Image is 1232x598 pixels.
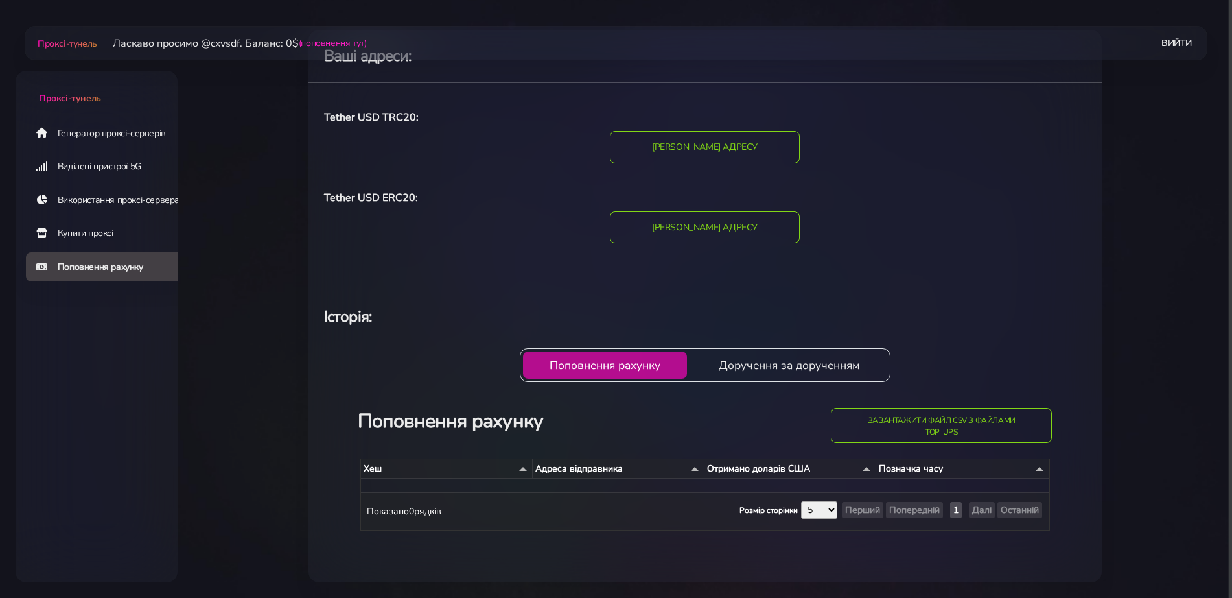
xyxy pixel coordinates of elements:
[950,502,962,518] button: Показати сторінку 1
[868,414,1016,437] font: Завантажити файл CSV з файлами top_ups
[16,71,178,105] a: Проксі-тунель
[113,36,299,51] font: Ласкаво просимо @cxvsdf. Баланс: 0$
[831,408,1052,443] button: Завантажити файл CSV з файлами top_ups
[879,462,943,475] font: Позначка часу
[845,504,880,516] font: Перший
[35,33,97,54] a: Проксі-тунель
[707,462,810,475] font: Отримано доларів США
[610,131,800,163] input: [PERSON_NAME] АДРЕСУ
[535,462,623,475] font: Адреса відправника
[739,505,798,516] font: Розмір сторінки
[364,462,382,475] font: Хеш
[969,502,995,518] button: Наступна сторінка
[719,357,860,373] font: Доручення за дорученням
[409,505,414,518] font: 0
[299,36,367,50] a: (поповнення тут)
[1001,504,1039,516] font: Останній
[358,408,544,435] font: Поповнення рахунку
[26,252,188,282] a: Поповнення рахунку
[324,191,418,205] font: Tether USD ERC20:
[26,219,188,248] a: Купити проксі
[972,504,992,516] font: Далі
[324,110,419,125] font: Tether USD TRC20:
[997,502,1042,518] button: Остання сторінка
[610,211,800,244] input: [PERSON_NAME] АДРЕСУ
[324,306,372,327] font: Історія:
[1161,37,1192,49] font: Вийти
[889,504,940,516] font: Попередній
[299,37,367,49] font: (поповнення тут)
[39,92,101,104] font: Проксі-тунель
[550,357,660,373] font: Поповнення рахунку
[1161,31,1192,55] a: Вийти
[414,505,441,518] font: рядків
[886,502,943,518] button: Попередня сторінка
[953,504,959,516] font: 1
[26,185,188,215] a: Використання проксі-сервера
[38,38,97,50] font: Проксі-тунель
[842,502,883,518] button: Перша сторінка
[26,118,188,148] a: Генератор проксі-серверів
[801,501,837,519] select: Розмір сторінки
[367,505,409,518] font: Показано
[26,152,188,182] a: Виділені пристрої 5G
[1169,535,1216,582] iframe: Віджет вебчату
